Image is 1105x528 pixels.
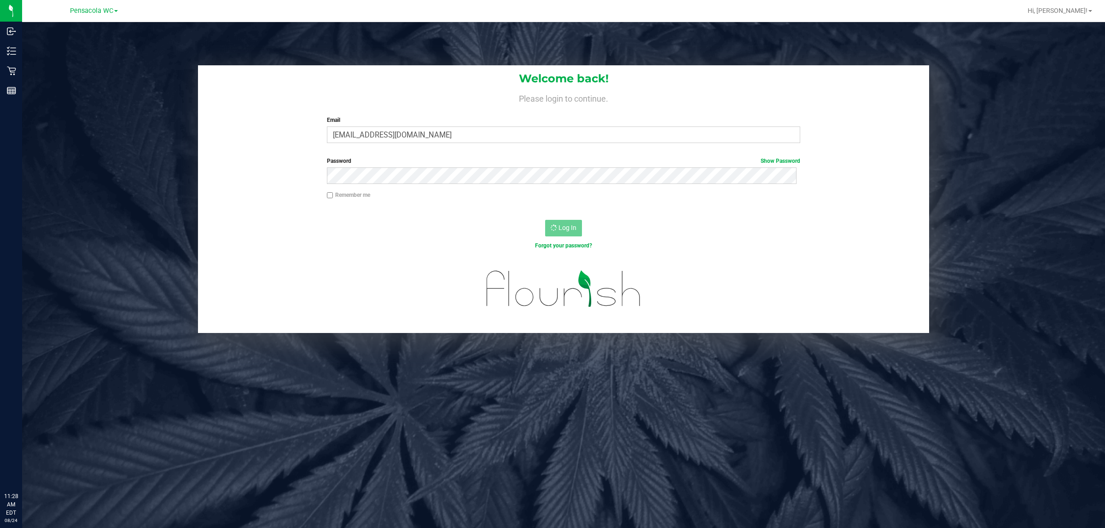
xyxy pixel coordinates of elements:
[7,27,16,36] inline-svg: Inbound
[7,66,16,75] inline-svg: Retail
[4,492,18,517] p: 11:28 AM EDT
[327,158,351,164] span: Password
[70,7,113,15] span: Pensacola WC
[1028,7,1088,14] span: Hi, [PERSON_NAME]!
[327,116,801,124] label: Email
[761,158,800,164] a: Show Password
[4,517,18,524] p: 08/24
[198,73,929,85] h1: Welcome back!
[198,92,929,103] h4: Please login to continue.
[7,86,16,95] inline-svg: Reports
[327,191,370,199] label: Remember me
[545,220,582,236] button: Log In
[7,46,16,56] inline-svg: Inventory
[327,192,333,199] input: Remember me
[535,242,592,249] a: Forgot your password?
[472,259,655,318] img: flourish_logo.svg
[558,224,576,231] span: Log In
